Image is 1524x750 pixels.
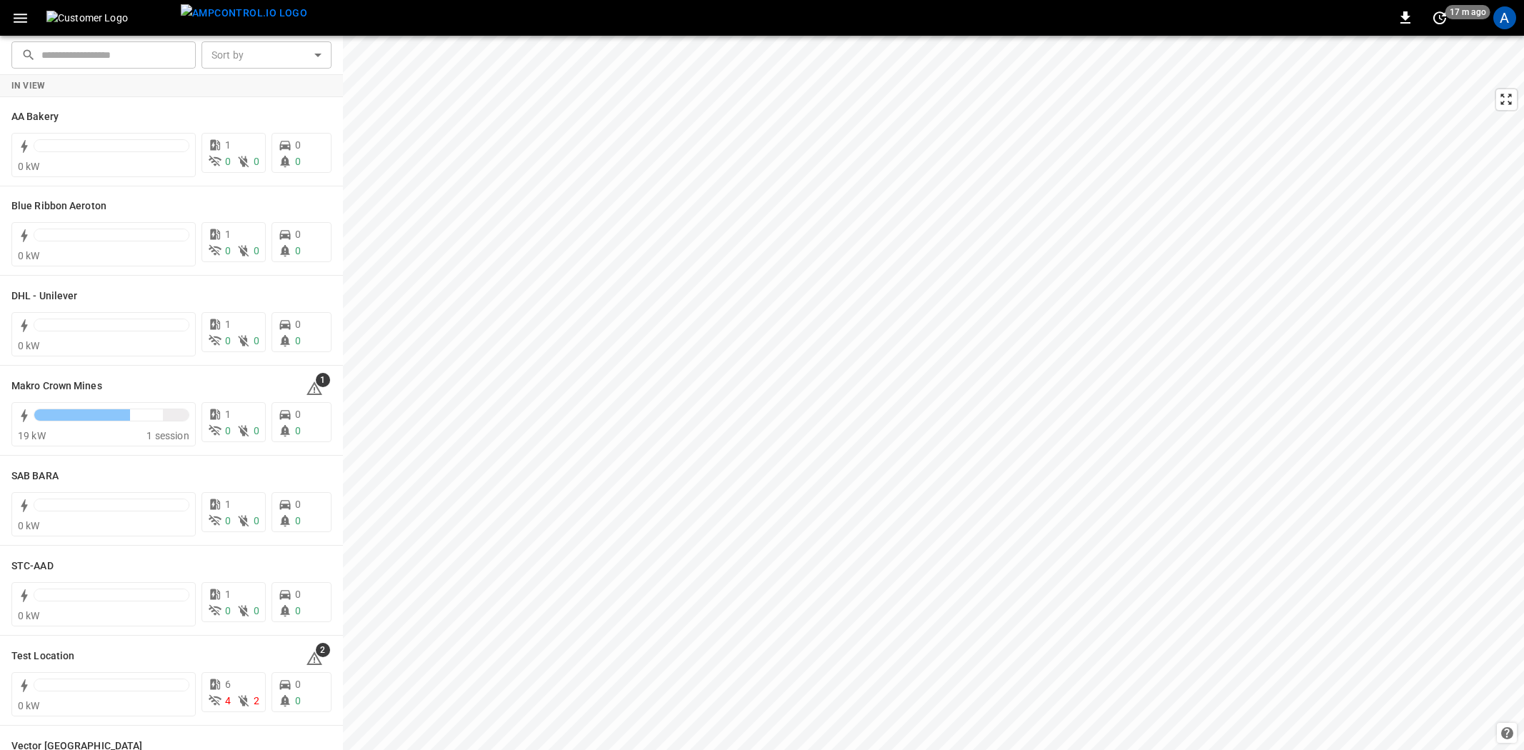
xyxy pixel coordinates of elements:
span: 0 [295,695,301,706]
h6: SAB BARA [11,469,59,484]
span: 0 [225,335,231,346]
h6: DHL - Unilever [11,289,77,304]
span: 0 [254,335,259,346]
span: 0 [254,515,259,526]
span: 0 [225,156,231,167]
h6: AA Bakery [11,109,59,125]
span: 0 [295,679,301,690]
span: 0 kW [18,250,40,261]
img: ampcontrol.io logo [181,4,307,22]
span: 0 [295,229,301,240]
span: 0 [295,335,301,346]
span: 19 kW [18,430,46,441]
span: 4 [225,695,231,706]
span: 6 [225,679,231,690]
h6: Blue Ribbon Aeroton [11,199,106,214]
span: 1 [225,229,231,240]
span: 1 [316,373,330,387]
span: 2 [254,695,259,706]
span: 17 m ago [1445,5,1490,19]
span: 0 [295,139,301,151]
span: 0 [225,515,231,526]
span: 0 [295,605,301,616]
span: 0 kW [18,340,40,351]
span: 0 [254,156,259,167]
h6: STC-AAD [11,559,54,574]
strong: In View [11,81,46,91]
button: set refresh interval [1428,6,1451,29]
span: 0 kW [18,610,40,621]
span: 0 [295,319,301,330]
span: 1 [225,409,231,420]
h6: Makro Crown Mines [11,379,102,394]
span: 1 [225,589,231,600]
span: 0 [295,499,301,510]
span: 0 [295,156,301,167]
span: 0 [254,605,259,616]
span: 0 [225,425,231,436]
h6: Test Location [11,649,74,664]
span: 0 [295,409,301,420]
span: 0 [225,605,231,616]
span: 2 [316,643,330,657]
span: 1 session [146,430,189,441]
span: 0 [295,425,301,436]
span: 0 [254,245,259,256]
span: 0 kW [18,520,40,531]
span: 0 [225,245,231,256]
span: 0 kW [18,700,40,711]
span: 1 [225,319,231,330]
span: 0 [295,515,301,526]
span: 1 [225,139,231,151]
span: 0 kW [18,161,40,172]
span: 1 [225,499,231,510]
canvas: Map [343,36,1524,750]
span: 0 [295,245,301,256]
span: 0 [295,589,301,600]
span: 0 [254,425,259,436]
div: profile-icon [1493,6,1516,29]
img: Customer Logo [46,11,175,25]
